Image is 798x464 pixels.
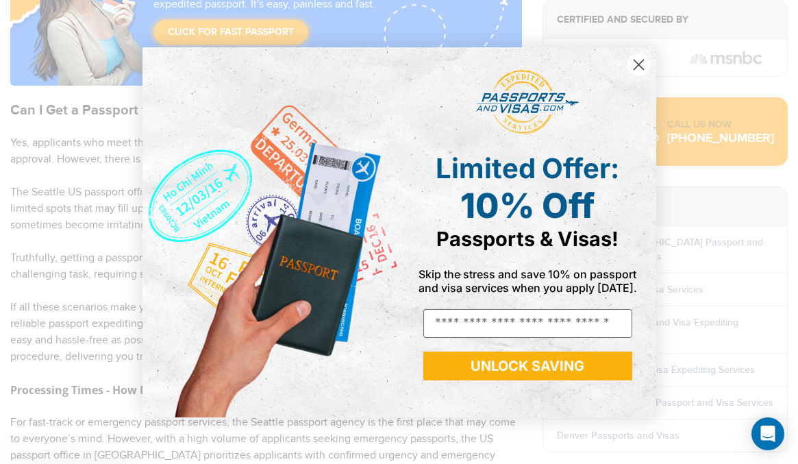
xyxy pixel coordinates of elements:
div: Open Intercom Messenger [751,417,784,450]
span: Skip the stress and save 10% on passport and visa services when you apply [DATE]. [419,267,637,295]
button: UNLOCK SAVING [423,352,632,380]
img: de9cda0d-0715-46ca-9a25-073762a91ba7.png [142,47,399,417]
span: Passports & Visas! [436,227,619,251]
button: Close dialog [627,53,651,77]
span: Limited Offer: [436,151,619,185]
img: passports and visas [476,70,579,134]
span: 10% Off [460,185,595,226]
